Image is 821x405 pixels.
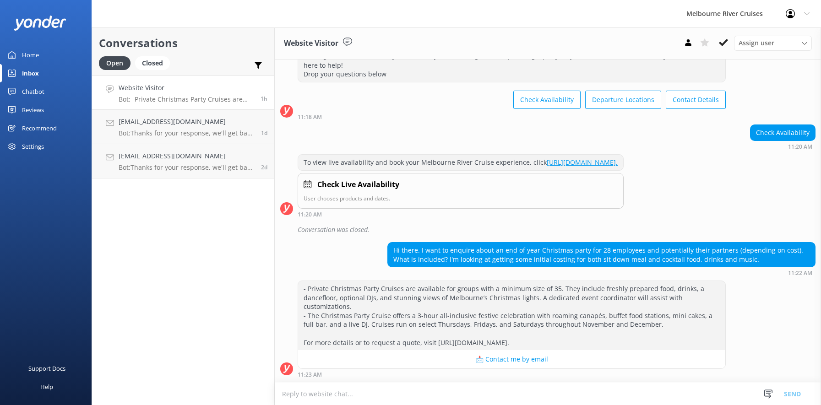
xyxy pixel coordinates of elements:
[22,64,39,82] div: Inbox
[261,129,267,137] span: Sep 29 2025 03:00pm (UTC +10:00) Australia/Sydney
[92,110,274,144] a: [EMAIL_ADDRESS][DOMAIN_NAME]Bot:Thanks for your response, we'll get back to you as soon as we can...
[99,34,267,52] h2: Conversations
[92,144,274,178] a: [EMAIL_ADDRESS][DOMAIN_NAME]Bot:Thanks for your response, we'll get back to you as soon as we can...
[119,83,254,93] h4: Website Visitor
[750,143,816,150] div: Oct 01 2025 11:20am (UTC +10:00) Australia/Sydney
[298,114,322,120] strong: 11:18 AM
[388,243,815,267] div: Hi there. I want to enquire about an end of year Christmas party for 28 employees and potentially...
[119,151,254,161] h4: [EMAIL_ADDRESS][DOMAIN_NAME]
[22,137,44,156] div: Settings
[28,359,65,378] div: Support Docs
[739,38,774,48] span: Assign user
[304,194,618,203] p: User chooses products and dates.
[547,158,618,167] a: [URL][DOMAIN_NAME].
[666,91,726,109] button: Contact Details
[298,222,816,238] div: Conversation was closed.
[788,270,812,276] strong: 11:22 AM
[298,212,322,217] strong: 11:20 AM
[298,372,322,378] strong: 11:23 AM
[99,58,135,68] a: Open
[513,91,581,109] button: Check Availability
[298,39,725,81] div: Ahoy there! Welcome Aboard! Looking to sail the Yarra in style? Whether you're chasing sunsets, p...
[734,36,812,50] div: Assign User
[22,119,57,137] div: Recommend
[40,378,53,396] div: Help
[99,56,130,70] div: Open
[119,163,254,172] p: Bot: Thanks for your response, we'll get back to you as soon as we can during opening hours.
[280,222,816,238] div: 2025-10-01T01:20:58.491
[119,117,254,127] h4: [EMAIL_ADDRESS][DOMAIN_NAME]
[317,179,399,191] h4: Check Live Availability
[788,144,812,150] strong: 11:20 AM
[261,163,267,171] span: Sep 29 2025 11:05am (UTC +10:00) Australia/Sydney
[585,91,661,109] button: Departure Locations
[119,95,254,103] p: Bot: - Private Christmas Party Cruises are available for groups with a minimum size of 35. They i...
[14,16,66,31] img: yonder-white-logo.png
[22,82,44,101] div: Chatbot
[261,95,267,103] span: Oct 01 2025 11:22am (UTC +10:00) Australia/Sydney
[750,125,815,140] div: Check Availability
[135,58,174,68] a: Closed
[298,350,725,368] button: 📩 Contact me by email
[284,38,338,49] h3: Website Visitor
[298,371,726,378] div: Oct 01 2025 11:23am (UTC +10:00) Australia/Sydney
[387,270,816,276] div: Oct 01 2025 11:22am (UTC +10:00) Australia/Sydney
[119,129,254,137] p: Bot: Thanks for your response, we'll get back to you as soon as we can during opening hours.
[298,281,725,350] div: - Private Christmas Party Cruises are available for groups with a minimum size of 35. They includ...
[298,113,726,120] div: Oct 01 2025 11:18am (UTC +10:00) Australia/Sydney
[22,101,44,119] div: Reviews
[92,76,274,110] a: Website VisitorBot:- Private Christmas Party Cruises are available for groups with a minimum size...
[135,56,170,70] div: Closed
[298,211,624,217] div: Oct 01 2025 11:20am (UTC +10:00) Australia/Sydney
[22,46,39,64] div: Home
[298,155,623,170] div: To view live availability and book your Melbourne River Cruise experience, click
